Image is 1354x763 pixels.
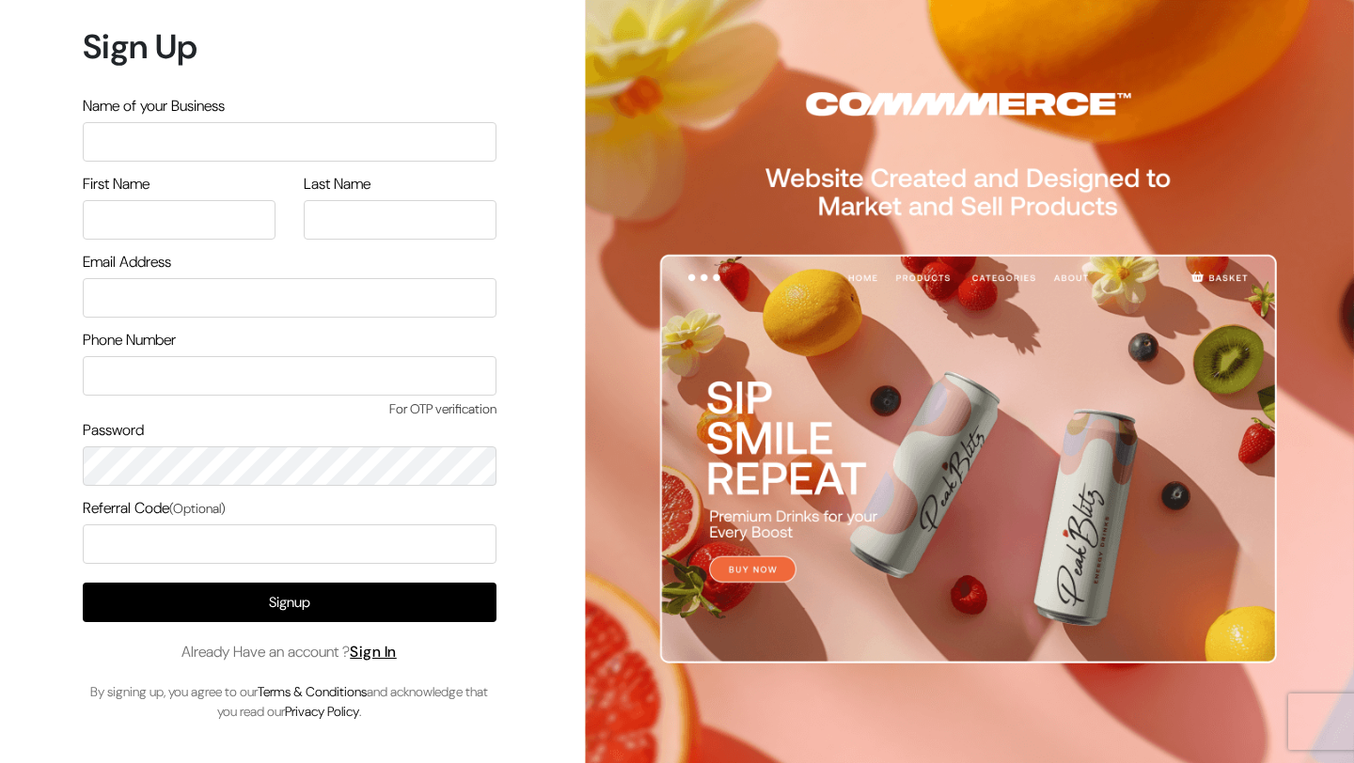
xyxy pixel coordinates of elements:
a: Sign In [350,642,397,662]
label: Name of your Business [83,95,225,117]
p: By signing up, you agree to our and acknowledge that you read our . [83,682,496,722]
label: Referral Code [83,497,226,520]
label: Email Address [83,251,171,273]
button: Signup [83,583,496,622]
label: Password [83,419,144,442]
label: First Name [83,173,150,195]
a: Privacy Policy [285,703,359,720]
h1: Sign Up [83,26,496,67]
span: Already Have an account ? [181,641,397,663]
span: (Optional) [169,500,226,517]
label: Phone Number [83,329,176,351]
span: For OTP verification [83,399,496,419]
a: Terms & Conditions [258,683,367,700]
label: Last Name [304,173,370,195]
